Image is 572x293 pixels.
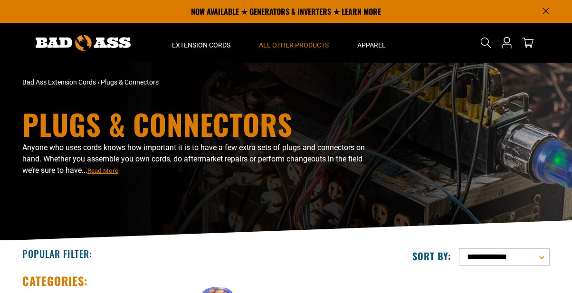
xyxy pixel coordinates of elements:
[22,274,88,288] h2: Categories:
[22,77,369,87] nav: breadcrumbs
[22,247,92,260] h2: Popular Filter:
[245,23,343,63] summary: All Other Products
[36,35,131,51] img: Bad Ass Extension Cords
[22,110,369,138] h1: Plugs & Connectors
[97,78,99,86] span: ›
[357,41,386,49] span: Apparel
[172,41,230,49] span: Extension Cords
[478,35,494,50] summary: Search
[101,78,159,86] span: Plugs & Connectors
[22,78,96,86] a: Bad Ass Extension Cords
[412,250,451,262] label: Sort by:
[343,23,400,63] summary: Apparel
[87,167,118,174] span: Read More
[158,23,245,63] summary: Extension Cords
[22,142,369,176] p: Anyone who uses cords knows how important it is to have a few extra sets of plugs and connectors ...
[259,41,329,49] span: All Other Products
